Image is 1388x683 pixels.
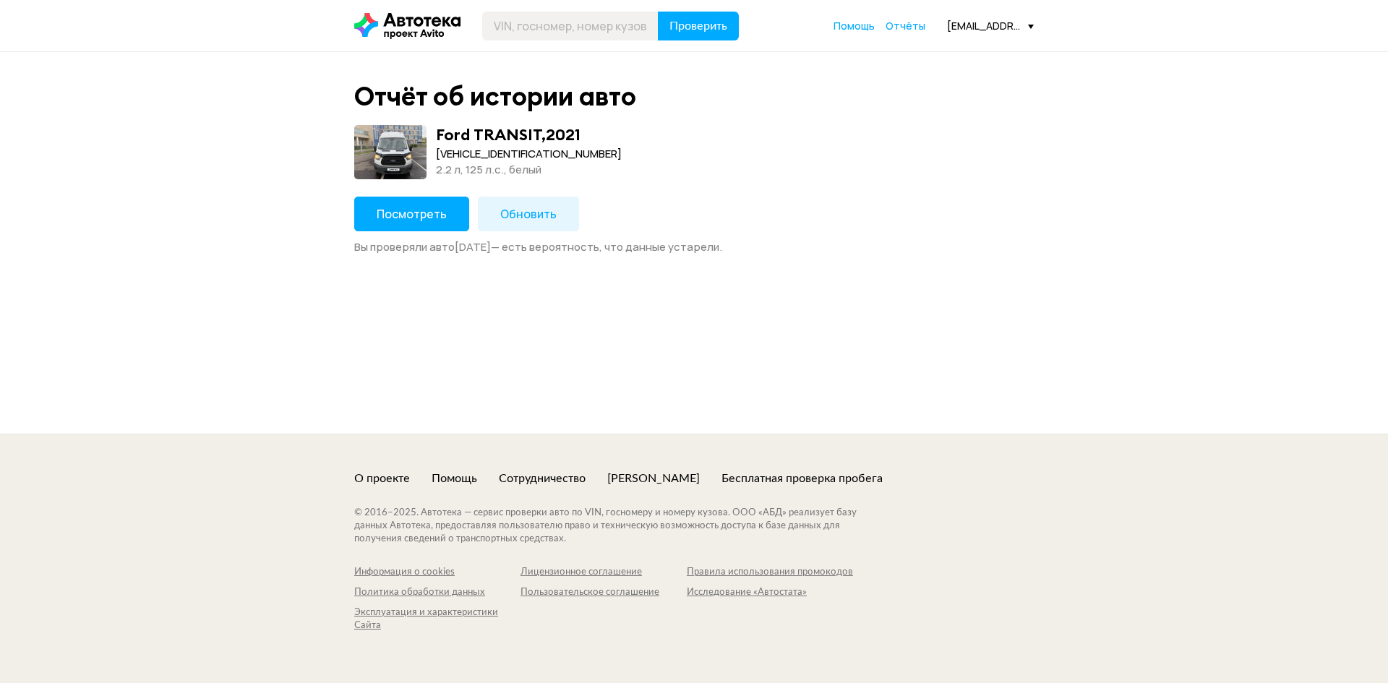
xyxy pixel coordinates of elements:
div: [VEHICLE_IDENTIFICATION_NUMBER] [436,146,622,162]
a: Отчёты [886,19,925,33]
span: Проверить [669,20,727,32]
a: [PERSON_NAME] [607,471,700,486]
a: Политика обработки данных [354,586,520,599]
a: Исследование «Автостата» [687,586,853,599]
a: Сотрудничество [499,471,586,486]
input: VIN, госномер, номер кузова [482,12,659,40]
a: Помощь [432,471,477,486]
div: © 2016– 2025 . Автотека — сервис проверки авто по VIN, госномеру и номеру кузова. ООО «АБД» реали... [354,507,886,546]
div: Вы проверяли авто [DATE] — есть вероятность, что данные устарели. [354,240,1034,254]
a: Помощь [834,19,875,33]
div: [EMAIL_ADDRESS][DOMAIN_NAME] [947,19,1034,33]
div: 2.2 л, 125 л.c., белый [436,162,622,178]
div: Ford TRANSIT , 2021 [436,125,581,144]
span: Обновить [500,206,557,222]
button: Посмотреть [354,197,469,231]
a: Бесплатная проверка пробега [721,471,883,486]
span: Посмотреть [377,206,447,222]
div: Отчёт об истории авто [354,81,636,112]
a: Пользовательское соглашение [520,586,687,599]
a: Правила использования промокодов [687,566,853,579]
a: Лицензионное соглашение [520,566,687,579]
button: Обновить [478,197,579,231]
button: Проверить [658,12,739,40]
a: О проекте [354,471,410,486]
a: Эксплуатация и характеристики Сайта [354,606,520,632]
a: Информация о cookies [354,566,520,579]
